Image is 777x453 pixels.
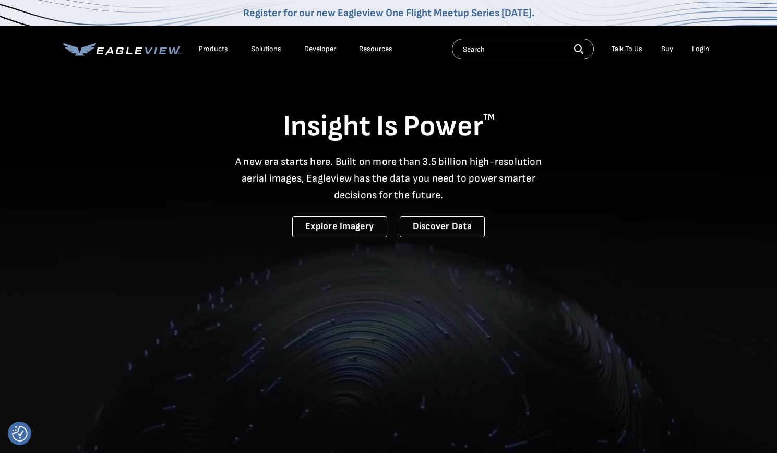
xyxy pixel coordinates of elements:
[12,426,28,442] img: Revisit consent button
[612,44,642,54] div: Talk To Us
[400,216,485,237] a: Discover Data
[359,44,392,54] div: Resources
[243,7,534,19] a: Register for our new Eagleview One Flight Meetup Series [DATE].
[483,112,495,122] sup: TM
[661,44,673,54] a: Buy
[229,153,548,204] p: A new era starts here. Built on more than 3.5 billion high-resolution aerial images, Eagleview ha...
[199,44,228,54] div: Products
[12,426,28,442] button: Consent Preferences
[692,44,709,54] div: Login
[251,44,281,54] div: Solutions
[452,39,594,59] input: Search
[63,109,714,145] h1: Insight Is Power
[292,216,387,237] a: Explore Imagery
[304,44,336,54] a: Developer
